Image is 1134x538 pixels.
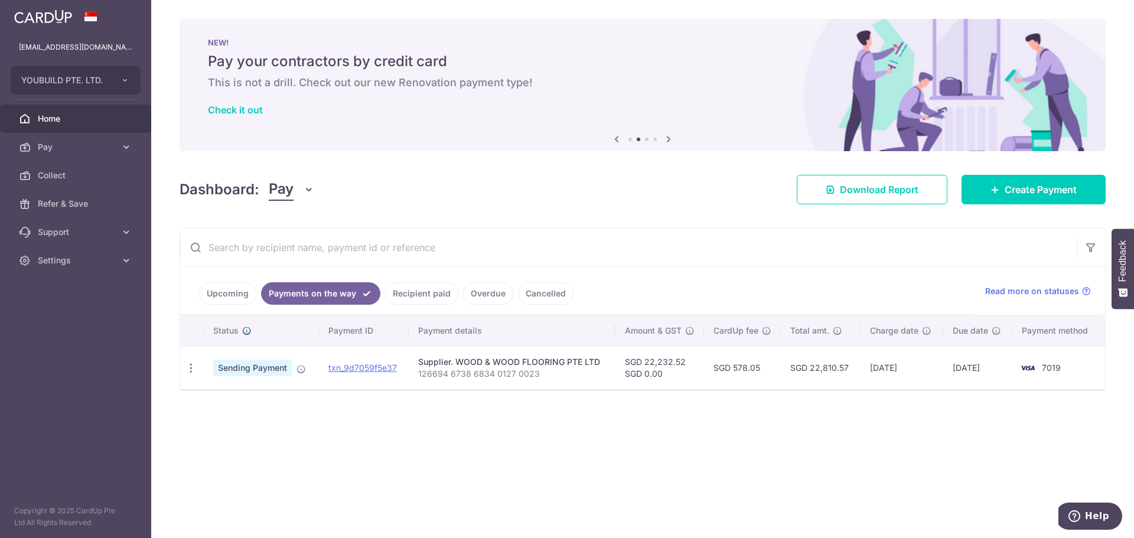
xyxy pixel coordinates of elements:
img: Renovation banner [180,19,1106,151]
button: YOUBUILD PTE. LTD. [11,66,141,94]
input: Search by recipient name, payment id or reference [180,229,1077,266]
span: Amount & GST [625,325,682,337]
h6: This is not a drill. Check out our new Renovation payment type! [208,76,1077,90]
span: 7019 [1042,363,1061,373]
p: NEW! [208,38,1077,47]
span: Feedback [1117,240,1128,282]
img: Bank Card [1016,361,1039,375]
a: Recipient paid [385,282,458,305]
a: Check it out [208,104,263,116]
span: Pay [38,141,116,153]
img: CardUp [14,9,72,24]
p: 126694 6738 6834 0127 0023 [418,368,606,380]
a: txn_9d7059f5e37 [328,363,397,373]
a: Payments on the way [261,282,380,305]
td: SGD 578.05 [704,346,781,389]
span: Collect [38,169,116,181]
span: Download Report [840,182,918,197]
span: Sending Payment [213,360,292,376]
span: Settings [38,255,116,266]
span: Read more on statuses [985,285,1079,297]
button: Feedback - Show survey [1112,229,1134,309]
span: Charge date [870,325,918,337]
span: Status [213,325,239,337]
span: Refer & Save [38,198,116,210]
span: Support [38,226,116,238]
a: Download Report [797,175,947,204]
a: Read more on statuses [985,285,1091,297]
th: Payment ID [319,315,409,346]
a: Overdue [463,282,513,305]
h5: Pay your contractors by credit card [208,52,1077,71]
td: SGD 22,810.57 [781,346,861,389]
button: Pay [269,178,314,201]
p: [EMAIL_ADDRESS][DOMAIN_NAME] [19,41,132,53]
a: Create Payment [962,175,1106,204]
th: Payment method [1012,315,1105,346]
th: Payment details [409,315,615,346]
span: Home [38,113,116,125]
span: Create Payment [1005,182,1077,197]
iframe: Opens a widget where you can find more information [1058,503,1122,532]
span: Due date [953,325,988,337]
span: YOUBUILD PTE. LTD. [21,74,109,86]
td: [DATE] [861,346,943,389]
span: CardUp fee [713,325,758,337]
h4: Dashboard: [180,179,259,200]
td: SGD 22,232.52 SGD 0.00 [615,346,704,389]
a: Cancelled [518,282,573,305]
td: [DATE] [943,346,1012,389]
span: Total amt. [790,325,829,337]
div: Supplier. WOOD & WOOD FLOORING PTE LTD [418,356,606,368]
span: Pay [269,178,294,201]
a: Upcoming [199,282,256,305]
